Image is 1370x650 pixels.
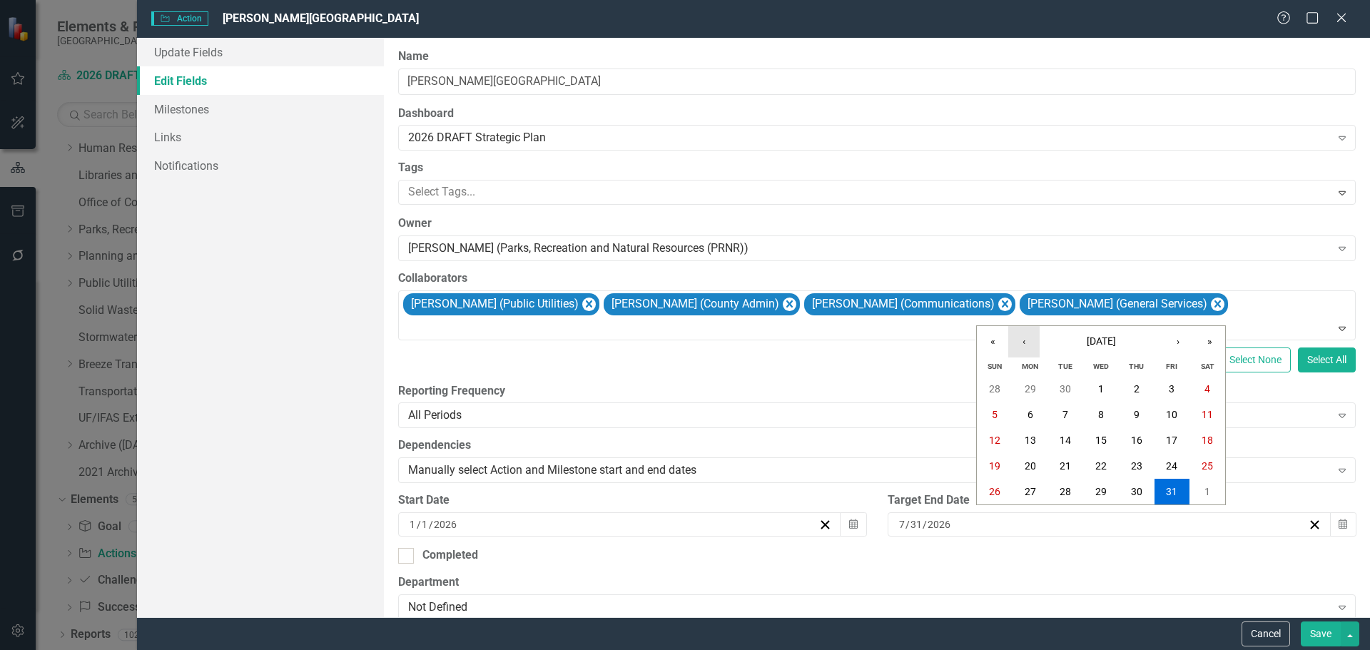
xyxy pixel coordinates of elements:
[977,402,1013,427] button: July 5, 2026
[408,407,1331,424] div: All Periods
[1047,479,1083,504] button: July 28, 2026
[808,294,997,315] div: [PERSON_NAME] (Communications)
[1025,486,1036,497] abbr: July 27, 2026
[398,574,1356,591] label: Department
[977,427,1013,453] button: July 12, 2026
[137,123,384,151] a: Links
[1025,460,1036,472] abbr: July 20, 2026
[1119,427,1155,453] button: July 16, 2026
[1083,453,1119,479] button: July 22, 2026
[1155,427,1190,453] button: July 17, 2026
[977,479,1013,504] button: July 26, 2026
[582,298,596,311] div: Remove Brooke Bailey (Public Utilities)
[1169,383,1174,395] abbr: July 3, 2026
[998,298,1012,311] div: Remove Shelia Roberson (Communications)
[1134,383,1140,395] abbr: July 2, 2026
[905,518,910,531] span: /
[989,383,1000,395] abbr: June 28, 2026
[1166,362,1177,371] abbr: Friday
[1093,362,1109,371] abbr: Wednesday
[977,376,1013,402] button: June 28, 2026
[1119,453,1155,479] button: July 23, 2026
[1202,460,1213,472] abbr: July 25, 2026
[1062,409,1068,420] abbr: July 7, 2026
[398,383,1356,400] label: Reporting Frequency
[989,460,1000,472] abbr: July 19, 2026
[1047,453,1083,479] button: July 21, 2026
[898,517,905,532] input: mm
[1189,479,1225,504] button: August 1, 2026
[422,547,478,564] div: Completed
[1134,409,1140,420] abbr: July 9, 2026
[1166,486,1177,497] abbr: July 31, 2026
[1013,427,1048,453] button: July 13, 2026
[1202,435,1213,446] abbr: July 18, 2026
[1083,402,1119,427] button: July 8, 2026
[1189,427,1225,453] button: July 18, 2026
[1204,383,1210,395] abbr: July 4, 2026
[1201,362,1214,371] abbr: Saturday
[1119,479,1155,504] button: July 30, 2026
[1087,335,1116,347] span: [DATE]
[1298,347,1356,372] button: Select All
[1047,402,1083,427] button: July 7, 2026
[398,106,1356,122] label: Dashboard
[1155,376,1190,402] button: July 3, 2026
[1008,326,1040,357] button: ‹
[1047,427,1083,453] button: July 14, 2026
[1058,362,1072,371] abbr: Tuesday
[927,517,951,532] input: yyyy
[407,294,581,315] div: [PERSON_NAME] (Public Utilities)
[1189,376,1225,402] button: July 4, 2026
[1301,621,1341,646] button: Save
[607,294,781,315] div: [PERSON_NAME] (County Admin)
[1025,383,1036,395] abbr: June 29, 2026
[1204,486,1210,497] abbr: August 1, 2026
[1013,479,1048,504] button: July 27, 2026
[1211,298,1224,311] div: Remove Dan Rodriguez (General Services)
[408,462,1331,479] div: Manually select Action and Milestone start and end dates
[1060,383,1071,395] abbr: June 30, 2026
[1098,409,1104,420] abbr: July 8, 2026
[992,409,998,420] abbr: July 5, 2026
[408,130,1331,146] div: 2026 DRAFT Strategic Plan
[1023,294,1209,315] div: [PERSON_NAME] (General Services)
[1129,362,1144,371] abbr: Thursday
[1047,376,1083,402] button: June 30, 2026
[1166,409,1177,420] abbr: July 10, 2026
[1155,453,1190,479] button: July 24, 2026
[1060,435,1071,446] abbr: July 14, 2026
[1119,376,1155,402] button: July 2, 2026
[1242,621,1290,646] button: Cancel
[1189,402,1225,427] button: July 11, 2026
[1013,376,1048,402] button: June 29, 2026
[398,160,1356,176] label: Tags
[408,599,1331,615] div: Not Defined
[398,68,1356,95] input: Action Name
[398,49,1356,65] label: Name
[1095,460,1107,472] abbr: July 22, 2026
[398,437,1356,454] label: Dependencies
[888,492,1356,509] div: Target End Date
[923,518,927,531] span: /
[137,95,384,123] a: Milestones
[988,362,1002,371] abbr: Sunday
[1098,383,1104,395] abbr: July 1, 2026
[1189,453,1225,479] button: July 25, 2026
[429,518,433,531] span: /
[1119,402,1155,427] button: July 9, 2026
[989,486,1000,497] abbr: July 26, 2026
[1095,486,1107,497] abbr: July 29, 2026
[1013,453,1048,479] button: July 20, 2026
[977,326,1008,357] button: «
[1162,326,1194,357] button: ›
[137,66,384,95] a: Edit Fields
[1027,409,1033,420] abbr: July 6, 2026
[1220,347,1291,372] button: Select None
[1166,460,1177,472] abbr: July 24, 2026
[1040,326,1162,357] button: [DATE]
[1131,435,1142,446] abbr: July 16, 2026
[417,518,421,531] span: /
[398,492,866,509] div: Start Date
[989,435,1000,446] abbr: July 12, 2026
